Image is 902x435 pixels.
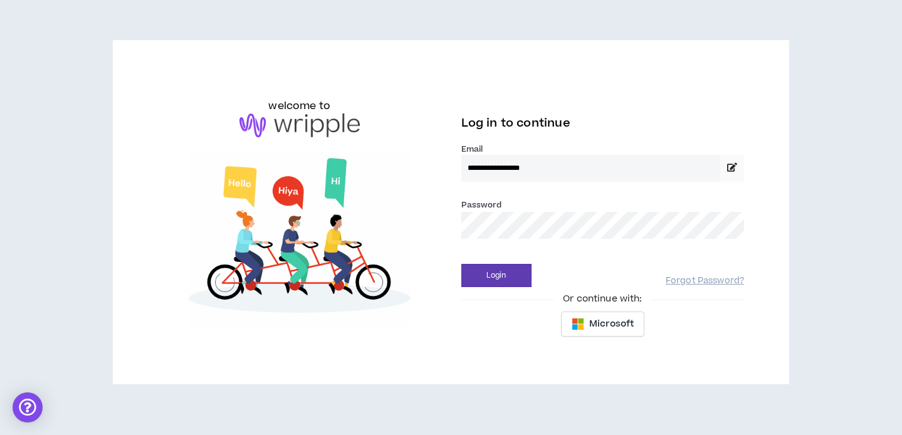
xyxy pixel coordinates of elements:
[666,275,744,287] a: Forgot Password?
[13,392,43,422] div: Open Intercom Messenger
[461,199,502,211] label: Password
[268,98,330,113] h6: welcome to
[158,150,441,327] img: Welcome to Wripple
[561,312,644,337] button: Microsoft
[589,317,634,331] span: Microsoft
[461,115,570,131] span: Log in to continue
[461,264,532,287] button: Login
[554,292,651,306] span: Or continue with:
[461,144,745,155] label: Email
[239,113,360,137] img: logo-brand.png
